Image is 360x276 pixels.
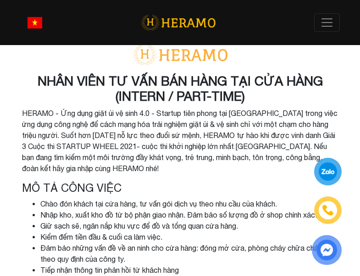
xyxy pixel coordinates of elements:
img: logo [141,13,216,32]
li: Giữ sạch sẽ, ngăn nắp khu vực để đồ và tổng quan cửa hàng. [40,220,338,231]
h4: Mô tả công việc [22,181,338,195]
a: phone-icon [316,198,340,223]
li: Đảm bảo những vấn đề về an ninh cho cửa hàng: đóng mở cửa, phòng cháy chữa cháy,... theo quy định... [40,242,338,264]
li: Tiếp nhận thông tin phản hồi từ khách hàng [40,264,338,276]
img: logo-with-text.png [130,44,231,66]
img: vn-flag.png [28,17,42,29]
p: HERAMO - Ứng dụng giặt ủi vệ sinh 4.0 - Startup tiên phong tại [GEOGRAPHIC_DATA] trong việc ứng d... [22,108,338,174]
img: phone-icon [322,204,334,216]
h3: NHÂN VIÊN TƯ VẤN BÁN HÀNG TẠI CỬA HÀNG (INTERN / PART-TIME) [22,73,338,104]
li: Chào đón khách tại cửa hàng, tư vấn gói dịch vụ theo nhu cầu của khách. [40,198,338,209]
li: Kiểm đếm tiền đầu & cuối ca làm việc. [40,231,338,242]
li: Nhập kho, xuất kho đồ từ bộ phận giao nhận. Đảm bảo số lượng đồ ở shop chính xác. [40,209,338,220]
